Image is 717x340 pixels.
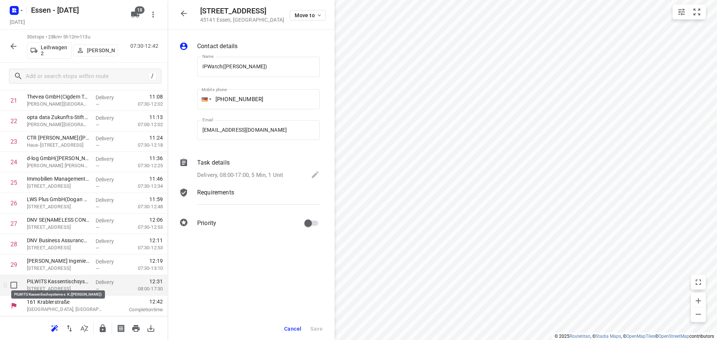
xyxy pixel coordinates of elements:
[114,298,163,305] span: 12:42
[126,244,163,252] p: 07:30-12:53
[555,334,714,339] li: © 2025 , © , © © contributors
[78,34,80,40] span: •
[197,171,283,180] p: Delivery, 08:00-17:00, 5 Min, 1 Unit
[27,244,90,252] p: [STREET_ADDRESS]
[149,113,163,121] span: 11:13
[126,224,163,231] p: 07:30-12:53
[26,71,148,82] input: Add or search stops within route
[27,162,90,169] p: Schacht Neu-Cöln 14-18, Essen
[284,326,301,332] span: Cancel
[149,237,163,244] span: 12:11
[27,42,72,59] button: Leihwagen 2
[135,6,145,14] span: 18
[146,7,161,22] button: More
[27,34,118,41] p: 30 stops • 28km • 5h12m
[126,183,163,190] p: 07:30-12:34
[689,4,704,19] button: Fit zoom
[126,141,163,149] p: 07:30-12:18
[73,44,118,56] button: [PERSON_NAME]
[27,203,90,210] p: [STREET_ADDRESS]
[96,225,99,230] span: —
[87,47,115,53] p: [PERSON_NAME]
[10,138,17,145] div: 23
[27,298,105,306] p: 161 Krablerstraße
[27,175,90,183] p: Immobilien Management Essen GmbH Standort Stadion Essen (SPG)(Tim Lissy)
[96,155,123,163] p: Delivery
[197,219,216,228] p: Priority
[148,72,156,80] div: /
[126,121,163,128] p: 07:00-12:02
[27,100,90,108] p: Berthold-Beitz-Boulevard 514, Essen
[674,4,689,19] button: Map settings
[96,163,99,169] span: —
[96,245,99,251] span: —
[27,196,90,203] p: LWS Plus GmbH(Dogan Ulukan)
[96,217,123,224] p: Delivery
[143,324,158,331] span: Download route
[126,162,163,169] p: 07:30-12:25
[27,285,90,293] p: [STREET_ADDRESS]
[27,216,90,224] p: DNV SE(NAMELESS CONTACT)
[673,4,706,19] div: small contained button group
[96,237,123,245] p: Delivery
[96,135,123,142] p: Delivery
[28,4,125,16] h5: Rename
[149,278,163,285] span: 12:31
[7,18,28,26] h5: Project date
[202,88,227,92] label: Mobile phone
[658,334,689,339] a: OpenStreetMap
[149,93,163,100] span: 11:08
[179,42,320,52] div: Contact details
[96,94,123,101] p: Delivery
[311,170,320,179] svg: Edit
[10,97,17,104] div: 21
[27,257,90,265] p: Borchert Ingenieure GmbH(Annette Fortkamp)
[96,266,99,271] span: —
[27,121,90,128] p: Berthold-Beitz-Boulevard 514, Essen
[10,241,17,248] div: 28
[96,184,99,189] span: —
[149,134,163,141] span: 11:24
[27,113,90,121] p: opta data Zukunfts-Stiftung gGmbH(Dessislava Bobeva)
[80,34,90,40] span: 113u
[10,200,17,207] div: 26
[200,17,284,23] p: 45141 Essen , [GEOGRAPHIC_DATA]
[41,44,68,56] p: Leihwagen 2
[596,334,621,339] a: Stadia Maps
[27,278,90,285] p: PILWITS Kassentischsysteme e. K.([PERSON_NAME])
[179,158,320,181] div: Task detailsDelivery, 08:00-17:00, 5 Min, 1 Unit
[128,7,143,22] button: 18
[27,237,90,244] p: DNV Business Assurance Zertifizierung GmbH(NAMELESS CONTACT)
[197,89,211,109] div: Germany: + 49
[197,158,230,167] p: Task details
[128,324,143,331] span: Print route
[27,224,90,231] p: [STREET_ADDRESS]
[126,203,163,210] p: 07:30-12:48
[149,257,163,265] span: 12:19
[197,89,320,109] input: 1 (702) 123-4567
[10,179,17,186] div: 25
[179,188,320,210] div: Requirements
[10,220,17,227] div: 27
[10,261,17,268] div: 29
[27,93,90,100] p: Thevea GmbH(Cigdem Tuna)
[281,322,304,336] button: Cancel
[114,306,163,314] p: Completion time
[62,324,77,331] span: Reverse route
[10,159,17,166] div: 24
[295,12,322,18] span: Move to
[96,258,123,265] p: Delivery
[126,100,163,108] p: 07:30-12:02
[96,143,99,148] span: —
[27,265,90,272] p: Gladbecker Str. 431, Essen
[27,306,105,313] p: [GEOGRAPHIC_DATA], [GEOGRAPHIC_DATA]
[197,188,234,197] p: Requirements
[96,204,99,210] span: —
[149,155,163,162] span: 11:36
[27,183,90,190] p: [STREET_ADDRESS]
[200,7,284,15] h5: [STREET_ADDRESS]
[126,265,163,272] p: 07:30-13:10
[6,278,21,293] span: Select
[149,175,163,183] span: 11:46
[569,334,590,339] a: Routetitan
